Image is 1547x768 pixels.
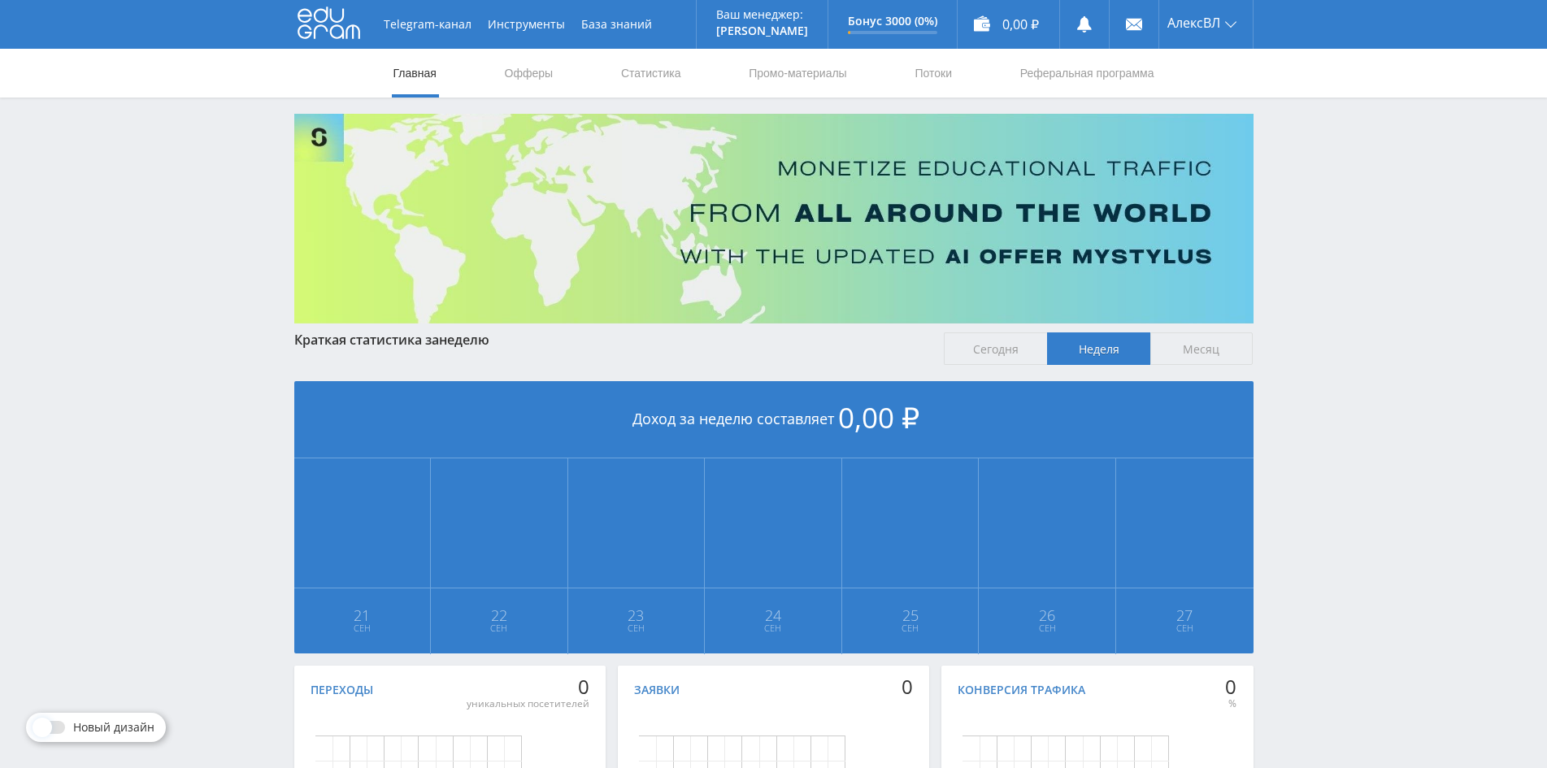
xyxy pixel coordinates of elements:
[619,49,683,98] a: Статистика
[295,609,430,622] span: 21
[294,114,1254,323] img: Banner
[706,622,841,635] span: Сен
[1019,49,1156,98] a: Реферальная программа
[1117,609,1253,622] span: 27
[958,683,1085,696] div: Конверсия трафика
[634,683,680,696] div: Заявки
[848,15,937,28] p: Бонус 3000 (0%)
[569,609,704,622] span: 23
[295,622,430,635] span: Сен
[294,381,1254,458] div: Доход за неделю составляет
[843,622,978,635] span: Сен
[432,609,567,622] span: 22
[944,332,1047,365] span: Сегодня
[913,49,954,98] a: Потоки
[716,24,808,37] p: [PERSON_NAME]
[467,697,589,710] div: уникальных посетителей
[467,675,589,698] div: 0
[439,331,489,349] span: неделю
[311,683,373,696] div: Переходы
[73,721,154,734] span: Новый дизайн
[392,49,438,98] a: Главная
[294,332,928,347] div: Краткая статистика за
[432,622,567,635] span: Сен
[1167,16,1220,29] span: АлексВЛ
[1150,332,1254,365] span: Месяц
[902,675,913,698] div: 0
[1047,332,1150,365] span: Неделя
[569,622,704,635] span: Сен
[503,49,555,98] a: Офферы
[1225,675,1236,698] div: 0
[838,398,919,436] span: 0,00 ₽
[1225,697,1236,710] div: %
[706,609,841,622] span: 24
[747,49,848,98] a: Промо-материалы
[980,622,1115,635] span: Сен
[980,609,1115,622] span: 26
[716,8,808,21] p: Ваш менеджер:
[843,609,978,622] span: 25
[1117,622,1253,635] span: Сен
